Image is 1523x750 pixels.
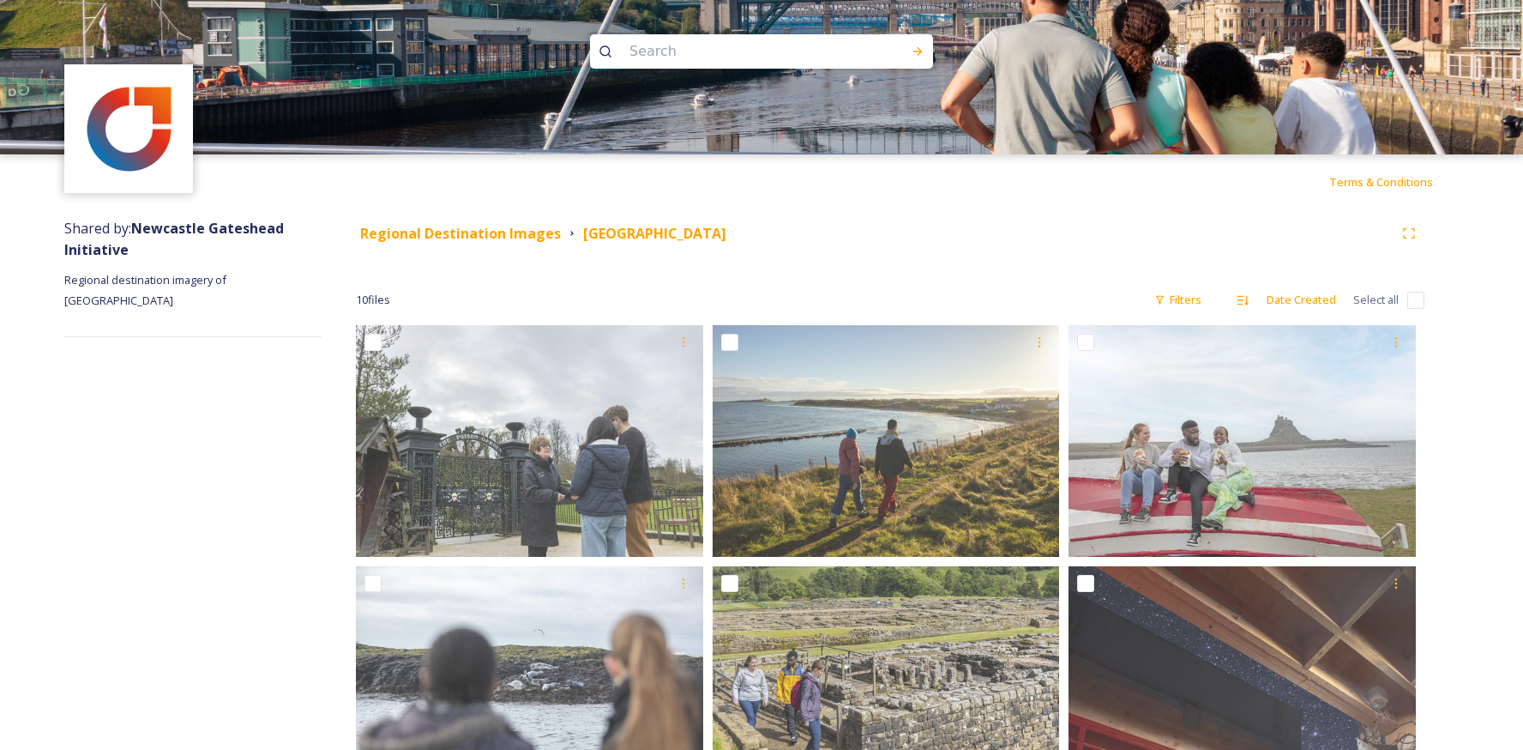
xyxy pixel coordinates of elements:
[713,325,1060,557] img: 005 Low Newton.JPG
[1329,172,1459,192] a: Terms & Conditions
[356,292,390,308] span: 10 file s
[64,219,284,259] strong: Newcastle Gateshead Initiative
[67,67,191,191] img: 713a3bf3-d4e9-485e-a0d0-f4fd3e88a8ea.jpg
[64,272,229,308] span: Regional destination imagery of [GEOGRAPHIC_DATA]
[583,224,726,243] strong: [GEOGRAPHIC_DATA]
[1329,174,1433,190] span: Terms & Conditions
[356,325,703,557] img: DNEE_Skills and Careers Alnwick Garden 007.JPG
[621,33,856,70] input: Search
[360,224,561,243] strong: Regional Destination Images
[1146,283,1210,317] div: Filters
[64,219,284,259] span: Shared by:
[1069,325,1416,557] img: 001 NGI Gateway Northumberland.JPG
[1258,283,1345,317] div: Date Created
[1353,292,1399,308] span: Select all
